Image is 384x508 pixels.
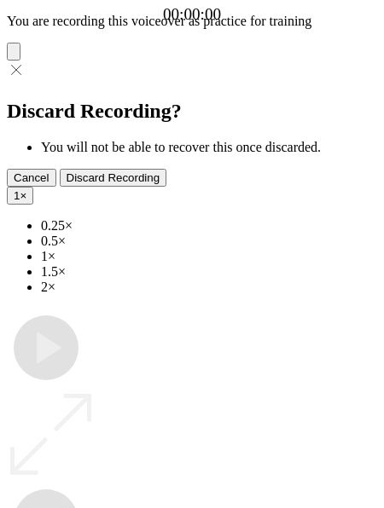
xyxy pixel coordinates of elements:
li: You will not be able to recover this once discarded. [41,140,377,155]
li: 1× [41,249,377,264]
a: 00:00:00 [163,5,221,24]
h2: Discard Recording? [7,100,377,123]
button: Cancel [7,169,56,187]
li: 0.25× [41,218,377,234]
span: 1 [14,189,20,202]
li: 1.5× [41,264,377,280]
button: 1× [7,187,33,205]
li: 2× [41,280,377,295]
button: Discard Recording [60,169,167,187]
li: 0.5× [41,234,377,249]
p: You are recording this voiceover as practice for training [7,14,377,29]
